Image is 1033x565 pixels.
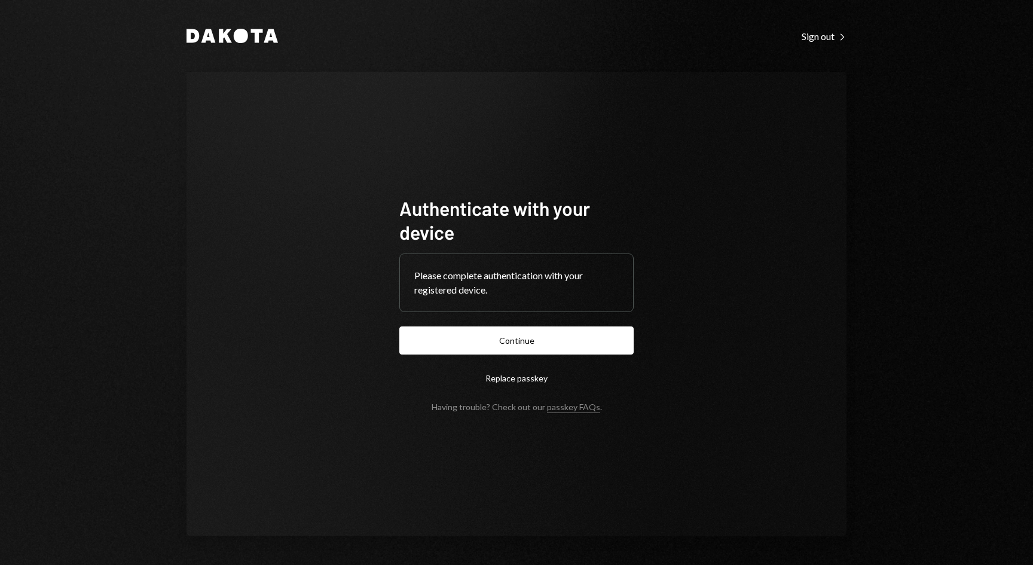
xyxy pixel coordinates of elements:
[547,402,600,413] a: passkey FAQs
[399,196,634,244] h1: Authenticate with your device
[399,326,634,355] button: Continue
[399,364,634,392] button: Replace passkey
[432,402,602,412] div: Having trouble? Check out our .
[802,29,846,42] a: Sign out
[414,268,619,297] div: Please complete authentication with your registered device.
[802,30,846,42] div: Sign out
